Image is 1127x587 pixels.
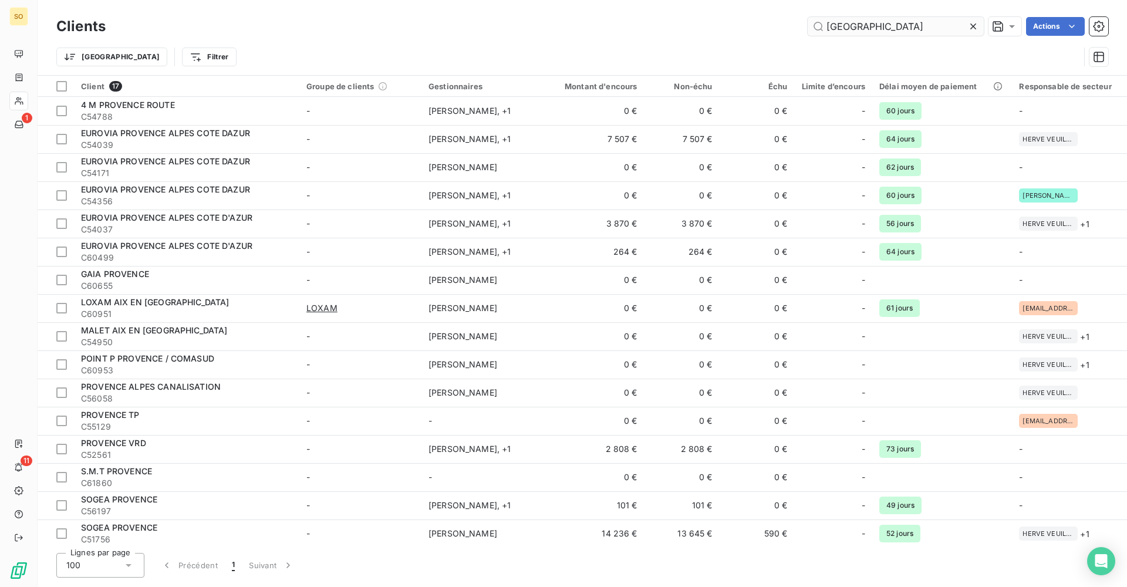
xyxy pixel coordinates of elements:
[428,500,536,511] div: [PERSON_NAME] , + 1
[720,181,795,210] td: 0 €
[81,111,292,123] span: C54788
[428,528,497,538] span: [PERSON_NAME]
[645,97,720,125] td: 0 €
[306,331,310,341] span: -
[862,133,865,145] span: -
[1023,389,1074,396] span: HERVE VEUILLET
[645,210,720,238] td: 3 870 €
[862,528,865,539] span: -
[645,266,720,294] td: 0 €
[428,162,497,172] span: [PERSON_NAME]
[306,106,310,116] span: -
[1023,417,1074,424] span: [EMAIL_ADDRESS][DOMAIN_NAME]
[232,559,235,571] span: 1
[720,350,795,379] td: 0 €
[879,243,922,261] span: 64 jours
[306,500,310,510] span: -
[1080,330,1089,343] span: + 1
[879,440,921,458] span: 73 jours
[81,212,252,222] span: EUROVIA PROVENCE ALPES COTE D'AZUR
[862,218,865,230] span: -
[862,190,865,201] span: -
[879,497,922,514] span: 49 jours
[306,247,310,257] span: -
[544,125,645,153] td: 7 507 €
[1019,106,1023,116] span: -
[1023,220,1074,227] span: HERVE VEUILLET
[1080,359,1089,371] span: + 1
[720,97,795,125] td: 0 €
[9,7,28,26] div: SO
[225,553,242,578] button: 1
[1019,247,1023,257] span: -
[862,302,865,314] span: -
[81,269,149,279] span: GAIA PROVENCE
[81,297,230,307] span: LOXAM AIX EN [GEOGRAPHIC_DATA]
[428,82,536,91] div: Gestionnaires
[879,130,922,148] span: 64 jours
[81,336,292,348] span: C54950
[1023,530,1074,537] span: HERVE VEUILLET
[81,449,292,461] span: C52561
[645,294,720,322] td: 0 €
[1019,162,1023,172] span: -
[306,162,310,172] span: -
[645,350,720,379] td: 0 €
[1080,218,1089,230] span: + 1
[720,491,795,519] td: 0 €
[306,472,310,482] span: -
[720,519,795,548] td: 590 €
[544,463,645,491] td: 0 €
[720,125,795,153] td: 0 €
[306,387,310,397] span: -
[428,190,536,201] div: [PERSON_NAME] , + 1
[879,82,1005,91] div: Délai moyen de paiement
[862,500,865,511] span: -
[21,456,32,466] span: 11
[22,113,32,123] span: 1
[1087,547,1115,575] div: Open Intercom Messenger
[551,82,637,91] div: Montant d'encours
[81,280,292,292] span: C60655
[879,299,920,317] span: 61 jours
[306,302,338,314] span: LOXAM
[56,48,167,66] button: [GEOGRAPHIC_DATA]
[81,167,292,179] span: C54171
[544,379,645,407] td: 0 €
[862,105,865,117] span: -
[720,463,795,491] td: 0 €
[544,294,645,322] td: 0 €
[544,238,645,266] td: 264 €
[242,553,301,578] button: Suivant
[81,534,292,545] span: C51756
[862,161,865,173] span: -
[81,438,146,448] span: PROVENCE VRD
[428,331,497,341] span: [PERSON_NAME]
[1019,472,1023,482] span: -
[81,82,104,91] span: Client
[544,519,645,548] td: 14 236 €
[879,158,921,176] span: 62 jours
[645,407,720,435] td: 0 €
[428,133,536,145] div: [PERSON_NAME] , + 1
[9,561,28,580] img: Logo LeanPay
[1023,136,1074,143] span: HERVE VEUILLET
[1023,305,1074,312] span: [EMAIL_ADDRESS][DOMAIN_NAME]
[720,266,795,294] td: 0 €
[544,181,645,210] td: 0 €
[81,477,292,489] span: C61860
[81,308,292,320] span: C60951
[1019,275,1023,285] span: -
[862,387,865,399] span: -
[81,522,157,532] span: SOGEA PROVENCE
[720,322,795,350] td: 0 €
[645,491,720,519] td: 101 €
[879,215,921,232] span: 56 jours
[428,416,432,426] span: -
[109,81,122,92] span: 17
[81,195,292,207] span: C54356
[81,494,157,504] span: SOGEA PROVENCE
[544,210,645,238] td: 3 870 €
[544,153,645,181] td: 0 €
[66,559,80,571] span: 100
